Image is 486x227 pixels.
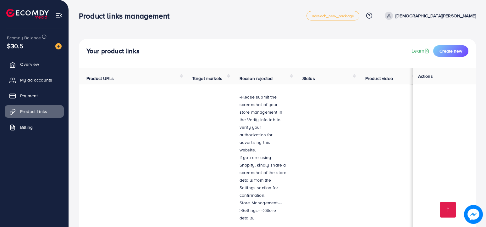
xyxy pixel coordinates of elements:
[5,58,64,71] a: Overview
[86,75,114,82] span: Product URLs
[302,75,315,82] span: Status
[55,12,63,19] img: menu
[433,45,468,57] button: Create new
[418,73,433,79] span: Actions
[240,94,282,153] span: -Please submit the screenshot of your store management in the Verify Info tab to verify your auth...
[7,41,23,50] span: $30.5
[5,89,64,102] a: Payment
[20,93,38,99] span: Payment
[20,61,39,67] span: Overview
[312,14,354,18] span: adreach_new_package
[411,47,431,54] a: Learn
[5,121,64,133] a: Billing
[365,75,393,82] span: Product video
[6,9,49,19] img: logo
[395,12,476,20] p: [DEMOGRAPHIC_DATA][PERSON_NAME]
[55,43,62,49] img: image
[382,12,476,20] a: [DEMOGRAPHIC_DATA][PERSON_NAME]
[240,154,287,198] span: If you are using Shopify, kindly share a screenshot of the store details from the Settings sectio...
[5,74,64,86] a: My ad accounts
[20,124,33,130] span: Billing
[464,205,483,224] img: image
[79,11,174,20] h3: Product links management
[192,75,222,82] span: Target markets
[240,75,273,82] span: Reason rejected
[307,11,359,20] a: adreach_new_package
[439,48,462,54] span: Create new
[86,47,140,55] h4: Your product links
[20,108,47,115] span: Product Links
[20,77,52,83] span: My ad accounts
[7,35,41,41] span: Ecomdy Balance
[240,200,282,221] span: Store Management--->Settings---->Store details.
[5,105,64,118] a: Product Links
